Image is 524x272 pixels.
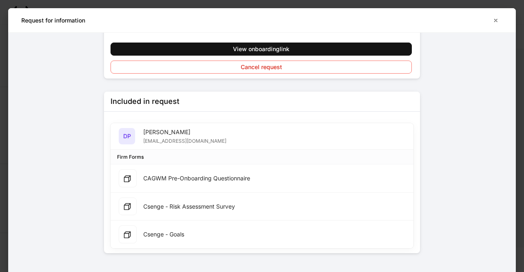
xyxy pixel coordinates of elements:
[111,97,179,106] div: Included in request
[233,46,289,52] div: View onboarding link
[241,64,282,70] div: Cancel request
[143,230,184,238] div: Csenge - Goals
[143,128,226,136] div: [PERSON_NAME]
[117,153,144,161] div: Firm Forms
[143,202,235,211] div: Csenge - Risk Assessment Survey
[21,16,85,25] h5: Request for information
[111,43,412,56] button: View onboardinglink
[111,61,412,74] button: Cancel request
[123,132,131,140] h5: DP
[143,174,250,182] div: CAGWM Pre-Onboarding Questionnaire
[143,136,226,144] div: [EMAIL_ADDRESS][DOMAIN_NAME]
